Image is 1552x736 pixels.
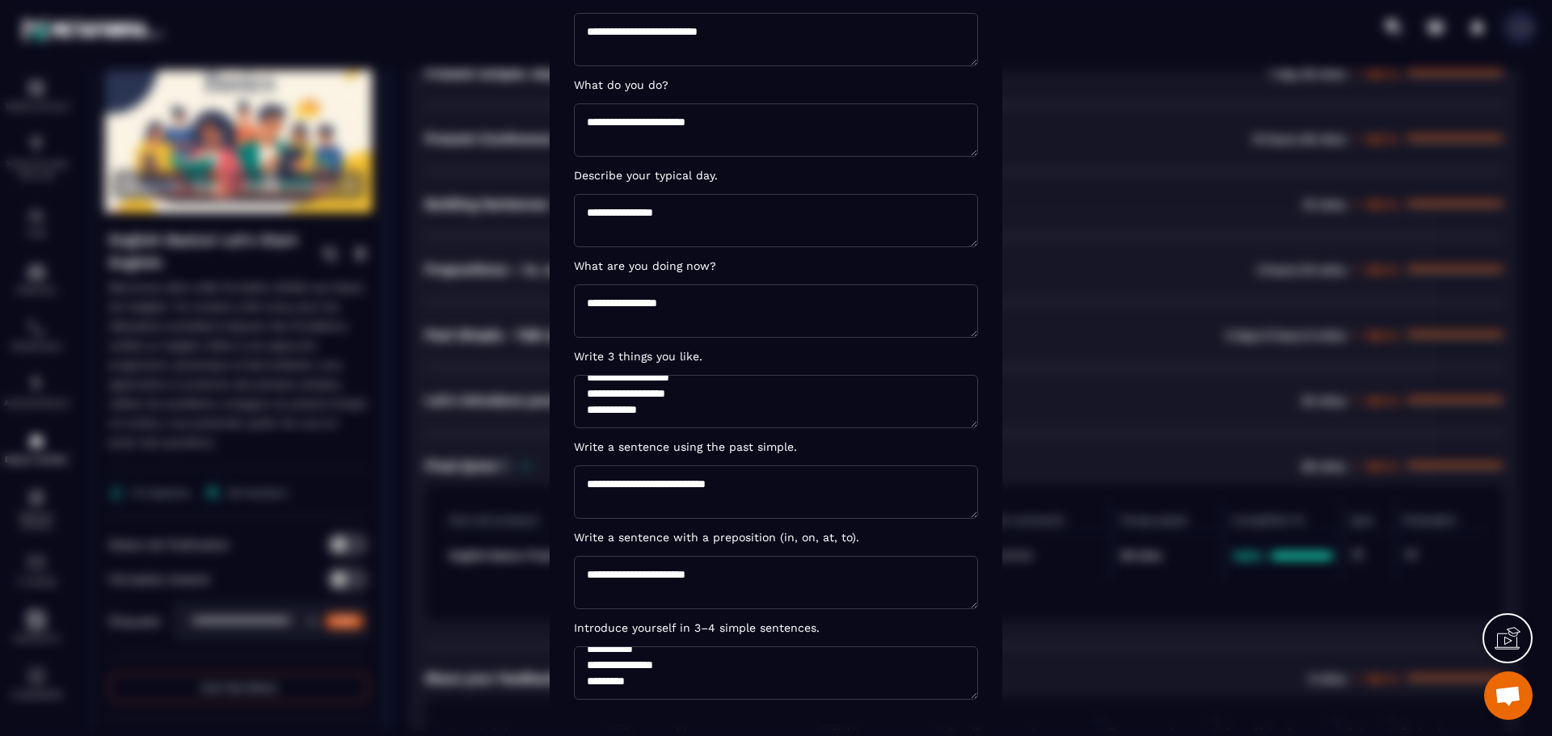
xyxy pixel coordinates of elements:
[574,259,716,272] h5: What are you doing now?
[574,440,797,453] h5: Write a sentence using the past simple.
[574,621,820,634] h5: Introduce yourself in 3–4 simple sentences.
[574,531,859,544] h5: Write a sentence with a preposition (in, on, at, to).
[574,350,702,363] h5: Write 3 things you like.
[1484,671,1533,720] div: Ouvrir le chat
[574,169,718,182] h5: Describe your typical day.
[574,78,668,91] h5: What do you do?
